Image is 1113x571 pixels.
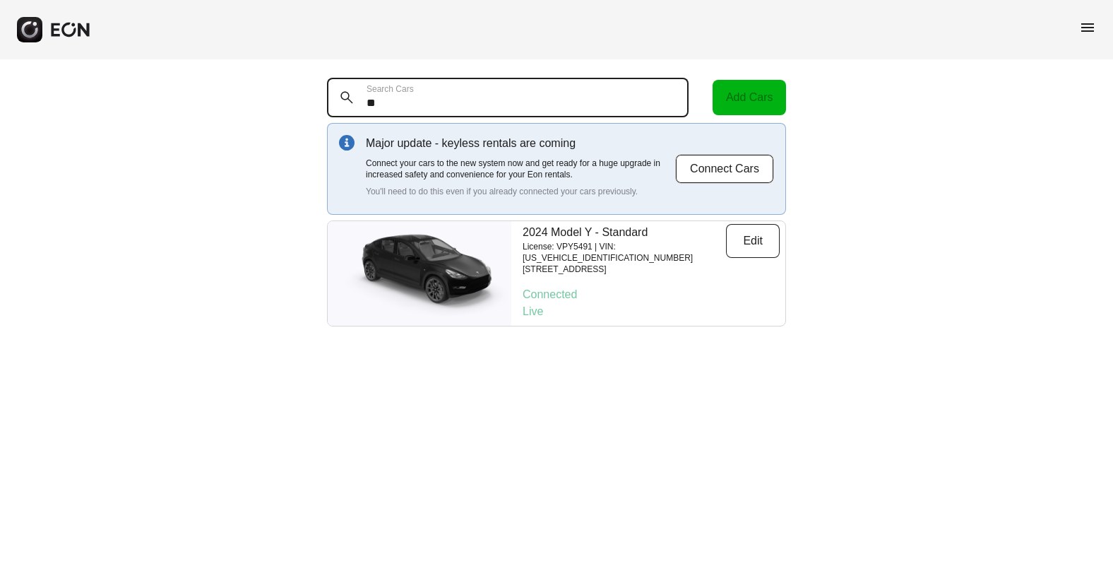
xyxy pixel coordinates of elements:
p: Major update - keyless rentals are coming [366,135,675,152]
p: [STREET_ADDRESS] [523,264,726,275]
p: Live [523,303,780,320]
p: Connected [523,286,780,303]
button: Edit [726,224,780,258]
p: License: VPY5491 | VIN: [US_VEHICLE_IDENTIFICATION_NUMBER] [523,241,726,264]
label: Search Cars [367,83,414,95]
p: 2024 Model Y - Standard [523,224,726,241]
img: car [328,228,511,319]
span: menu [1079,19,1096,36]
img: info [339,135,355,151]
p: You'll need to do this even if you already connected your cars previously. [366,186,675,197]
button: Connect Cars [675,154,774,184]
p: Connect your cars to the new system now and get ready for a huge upgrade in increased safety and ... [366,158,675,180]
